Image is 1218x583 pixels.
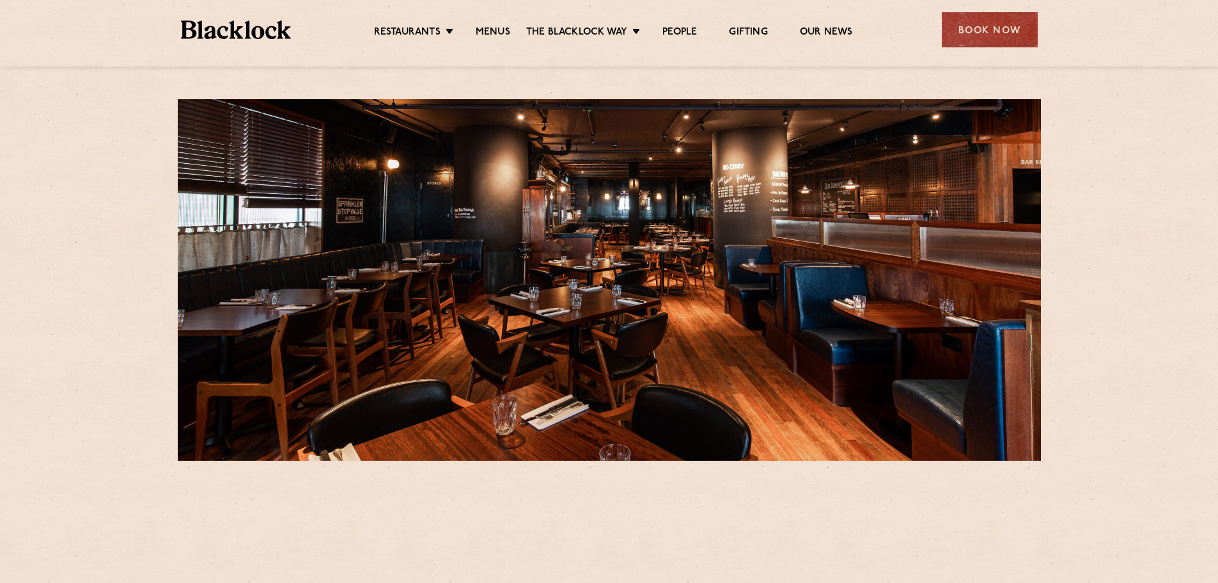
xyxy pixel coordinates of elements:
a: People [662,26,697,40]
img: BL_Textured_Logo-footer-cropped.svg [181,20,292,39]
a: The Blacklock Way [526,26,627,40]
a: Restaurants [374,26,441,40]
a: Menus [476,26,510,40]
div: Book Now [942,12,1038,47]
a: Our News [800,26,853,40]
a: Gifting [729,26,767,40]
